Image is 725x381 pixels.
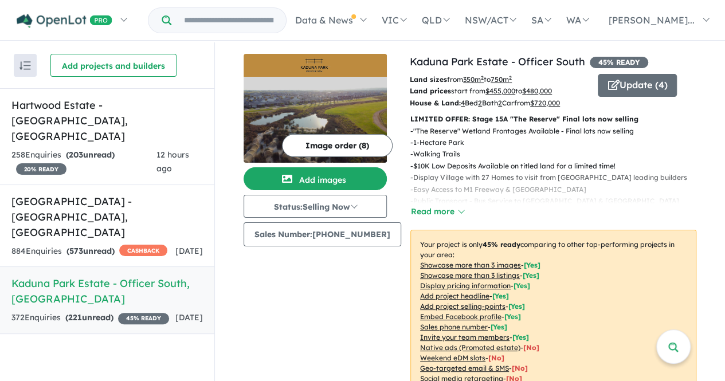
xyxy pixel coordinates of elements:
[420,353,485,362] u: Weekend eDM slots
[420,343,520,352] u: Native ads (Promoted estate)
[463,75,484,84] u: 350 m
[481,74,484,81] sup: 2
[11,245,167,258] div: 884 Enquir ies
[66,246,115,256] strong: ( unread)
[50,54,177,77] button: Add projects and builders
[69,246,83,256] span: 573
[410,148,696,160] p: - Walking Trails
[590,57,648,68] span: 45 % READY
[524,261,540,269] span: [ Yes ]
[488,353,504,362] span: [No]
[420,364,509,372] u: Geo-targeted email & SMS
[282,134,393,157] button: Image order (8)
[478,99,482,107] u: 2
[522,87,552,95] u: $ 480,000
[484,75,512,84] span: to
[156,150,189,174] span: 12 hours ago
[609,14,695,26] span: [PERSON_NAME]...
[491,323,507,331] span: [ Yes ]
[244,222,401,246] button: Sales Number:[PHONE_NUMBER]
[16,163,66,175] span: 20 % READY
[512,364,528,372] span: [No]
[410,137,696,148] p: - 1-Hectare Park
[19,61,31,70] img: sort.svg
[420,292,489,300] u: Add project headline
[244,54,387,163] a: Kaduna Park Estate - Officer South LogoKaduna Park Estate - Officer South
[410,160,696,172] p: - $10K Low Deposits Available on titled land for a limited time!
[11,194,203,240] h5: [GEOGRAPHIC_DATA] - [GEOGRAPHIC_DATA] , [GEOGRAPHIC_DATA]
[420,271,520,280] u: Showcase more than 3 listings
[420,312,501,321] u: Embed Facebook profile
[509,74,512,81] sup: 2
[514,281,530,290] span: [ Yes ]
[175,246,203,256] span: [DATE]
[410,184,696,195] p: - Easy Access to M1 Freeway & [GEOGRAPHIC_DATA]
[174,8,284,33] input: Try estate name, suburb, builder or developer
[410,87,451,95] b: Land prices
[11,148,156,176] div: 258 Enquir ies
[483,240,520,249] b: 45 % ready
[69,150,83,160] span: 203
[410,172,696,183] p: - Display Village with 27 Homes to visit from [GEOGRAPHIC_DATA] leading builders
[410,205,464,218] button: Read more
[410,74,589,85] p: from
[420,261,521,269] u: Showcase more than 3 images
[498,99,502,107] u: 2
[508,302,525,311] span: [ Yes ]
[248,58,382,72] img: Kaduna Park Estate - Officer South Logo
[11,276,203,307] h5: Kaduna Park Estate - Officer South , [GEOGRAPHIC_DATA]
[410,97,589,109] p: Bed Bath Car from
[491,75,512,84] u: 750 m
[119,245,167,256] span: CASHBACK
[118,313,169,324] span: 45 % READY
[485,87,515,95] u: $ 455,000
[515,87,552,95] span: to
[492,292,509,300] span: [ Yes ]
[11,97,203,144] h5: Hartwood Estate - [GEOGRAPHIC_DATA] , [GEOGRAPHIC_DATA]
[420,281,511,290] u: Display pricing information
[410,85,589,97] p: start from
[598,74,677,97] button: Update (4)
[244,77,387,163] img: Kaduna Park Estate - Officer South
[512,333,529,341] span: [ Yes ]
[410,75,447,84] b: Land sizes
[420,323,488,331] u: Sales phone number
[65,312,113,323] strong: ( unread)
[68,312,82,323] span: 221
[410,113,696,125] p: LIMITED OFFER: Stage 15A "The Reserve" Final lots now selling
[420,333,510,341] u: Invite your team members
[523,343,539,352] span: [No]
[461,99,465,107] u: 4
[244,195,387,218] button: Status:Selling Now
[17,14,112,28] img: Openlot PRO Logo White
[504,312,521,321] span: [ Yes ]
[410,125,696,137] p: - "The Reserve" Wetland Frontages Available - Final lots now selling
[523,271,539,280] span: [ Yes ]
[66,150,115,160] strong: ( unread)
[410,195,696,207] p: - Public Transport - Bus Service to [GEOGRAPHIC_DATA] & [GEOGRAPHIC_DATA]
[175,312,203,323] span: [DATE]
[420,302,505,311] u: Add project selling-points
[530,99,560,107] u: $ 720,000
[410,55,585,68] a: Kaduna Park Estate - Officer South
[11,311,169,325] div: 372 Enquir ies
[410,99,461,107] b: House & Land:
[244,167,387,190] button: Add images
